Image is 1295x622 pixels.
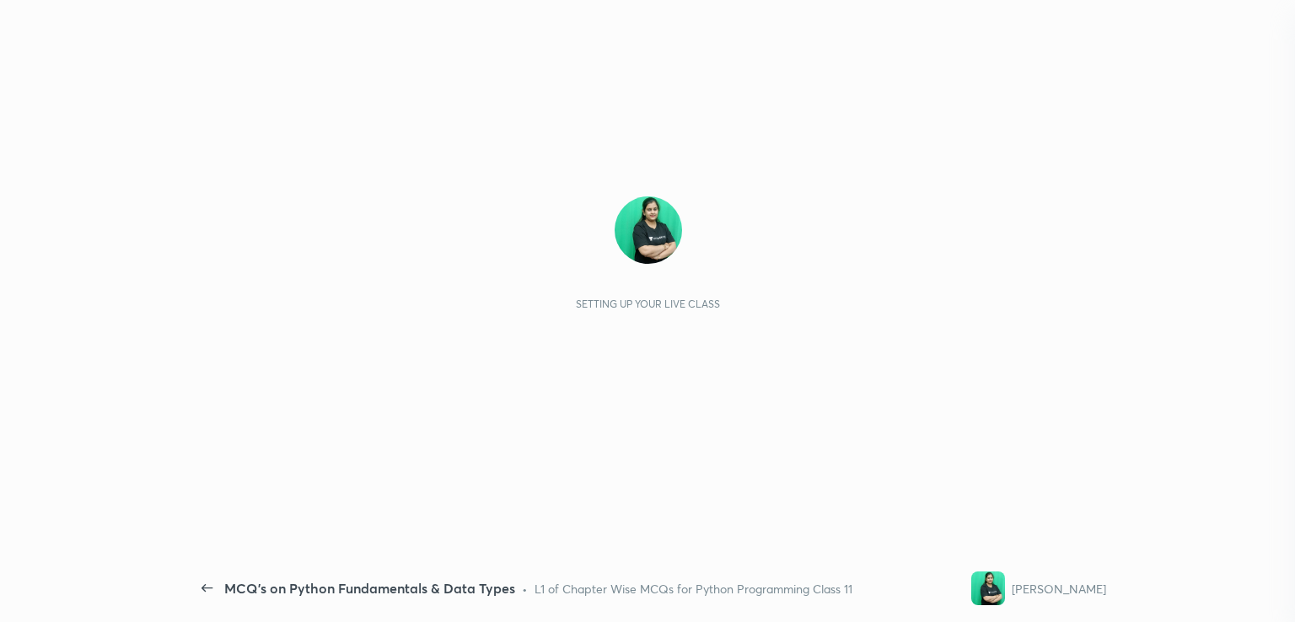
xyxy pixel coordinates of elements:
img: 7b2265ad5ca347229539244e8c80ba08.jpg [615,196,682,264]
div: L1 of Chapter Wise MCQs for Python Programming Class 11 [535,580,852,598]
div: • [522,580,528,598]
img: 7b2265ad5ca347229539244e8c80ba08.jpg [971,571,1005,605]
div: MCQ's on Python Fundamentals & Data Types [224,578,515,598]
div: Setting up your live class [576,298,720,310]
div: [PERSON_NAME] [1012,580,1106,598]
